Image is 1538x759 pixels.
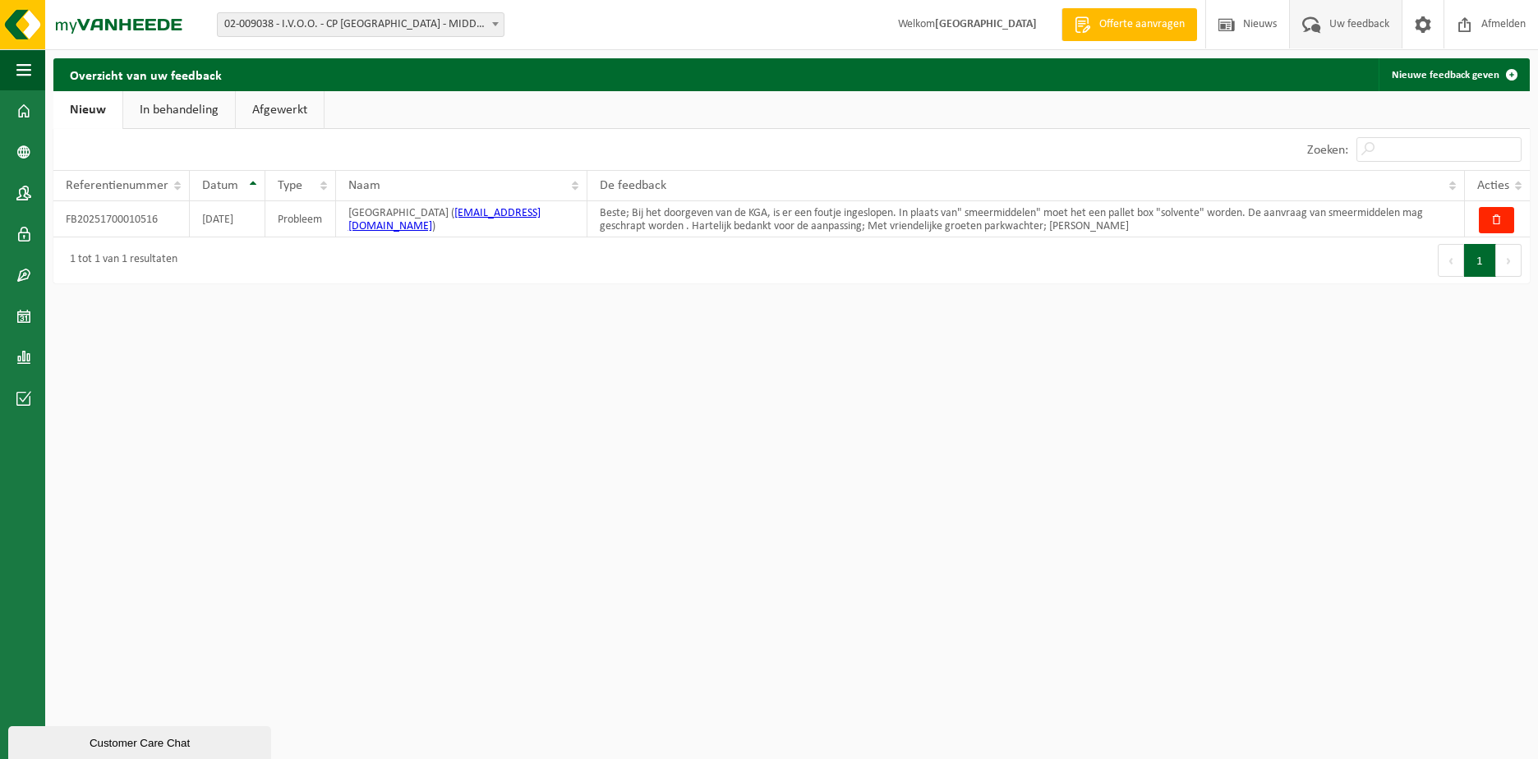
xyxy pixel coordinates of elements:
[53,58,238,90] h2: Overzicht van uw feedback
[348,179,380,192] span: Naam
[1095,16,1189,33] span: Offerte aanvragen
[1307,144,1348,157] label: Zoeken:
[587,201,1465,237] td: Beste; Bij het doorgeven van de KGA, is er een foutje ingeslopen. In plaats van" smeermiddelen" m...
[265,201,336,237] td: Probleem
[8,723,274,759] iframe: chat widget
[53,91,122,129] a: Nieuw
[935,18,1037,30] strong: [GEOGRAPHIC_DATA]
[123,91,235,129] a: In behandeling
[336,201,588,237] td: [GEOGRAPHIC_DATA] ( )
[66,179,168,192] span: Referentienummer
[1477,179,1509,192] span: Acties
[1496,244,1522,277] button: Next
[217,12,504,37] span: 02-009038 - I.V.O.O. - CP MIDDELKERKE - MIDDELKERKE
[53,201,190,237] td: FB20251700010516
[1061,8,1197,41] a: Offerte aanvragen
[202,179,238,192] span: Datum
[236,91,324,129] a: Afgewerkt
[1379,58,1528,91] a: Nieuwe feedback geven
[218,13,504,36] span: 02-009038 - I.V.O.O. - CP MIDDELKERKE - MIDDELKERKE
[600,179,666,192] span: De feedback
[348,207,541,232] a: [EMAIL_ADDRESS][DOMAIN_NAME]
[278,179,302,192] span: Type
[1438,244,1464,277] button: Previous
[190,201,265,237] td: [DATE]
[1464,244,1496,277] button: 1
[62,246,177,275] div: 1 tot 1 van 1 resultaten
